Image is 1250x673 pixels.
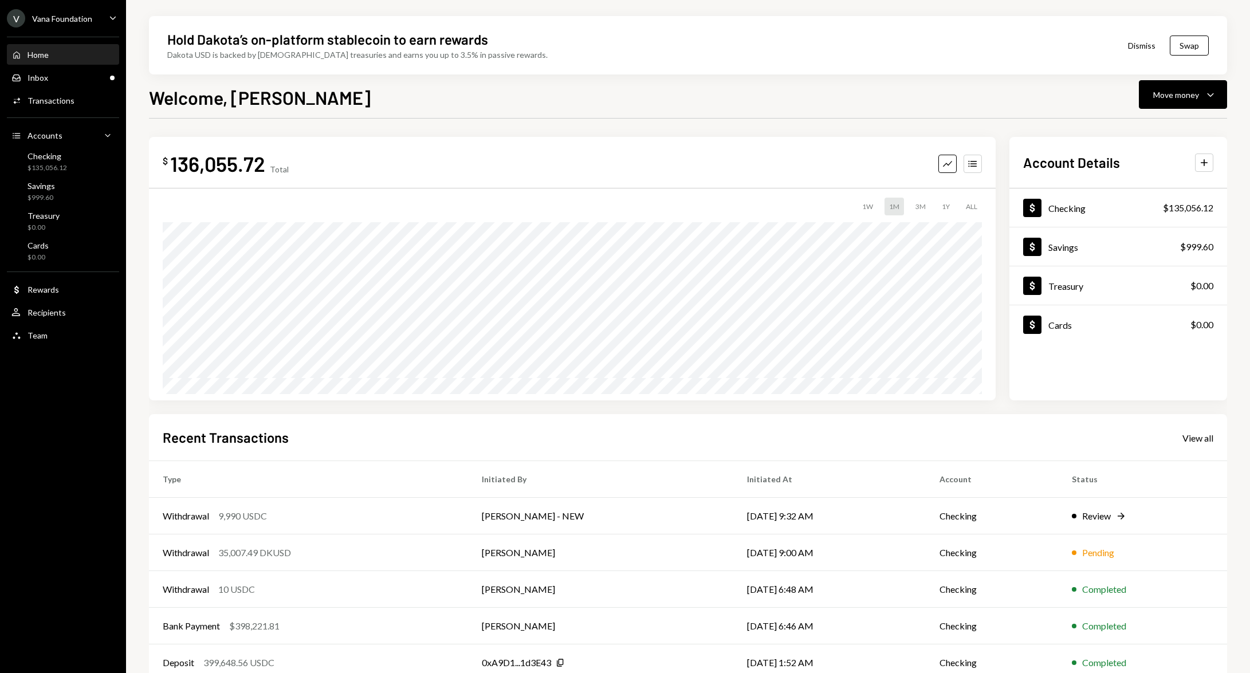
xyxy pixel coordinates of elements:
[1058,461,1227,498] th: Status
[1009,188,1227,227] a: Checking$135,056.12
[1009,305,1227,344] a: Cards$0.00
[218,546,291,560] div: 35,007.49 DKUSD
[733,498,926,534] td: [DATE] 9:32 AM
[163,546,209,560] div: Withdrawal
[1190,279,1213,293] div: $0.00
[27,73,48,82] div: Inbox
[167,30,488,49] div: Hold Dakota’s on-platform stablecoin to earn rewards
[7,237,119,265] a: Cards$0.00
[7,125,119,145] a: Accounts
[468,534,733,571] td: [PERSON_NAME]
[163,155,168,167] div: $
[163,656,194,670] div: Deposit
[163,583,209,596] div: Withdrawal
[733,461,926,498] th: Initiated At
[1048,320,1072,330] div: Cards
[27,211,60,221] div: Treasury
[468,498,733,534] td: [PERSON_NAME] - NEW
[149,86,371,109] h1: Welcome, [PERSON_NAME]
[1009,266,1227,305] a: Treasury$0.00
[926,534,1058,571] td: Checking
[27,285,59,294] div: Rewards
[27,163,67,173] div: $135,056.12
[27,330,48,340] div: Team
[1153,89,1199,101] div: Move money
[1082,583,1126,596] div: Completed
[27,253,49,262] div: $0.00
[7,207,119,235] a: Treasury$0.00
[7,90,119,111] a: Transactions
[218,509,267,523] div: 9,990 USDC
[229,619,280,633] div: $398,221.81
[937,198,954,215] div: 1Y
[27,131,62,140] div: Accounts
[926,571,1058,608] td: Checking
[733,608,926,644] td: [DATE] 6:46 AM
[911,198,930,215] div: 3M
[1023,153,1120,172] h2: Account Details
[1082,546,1114,560] div: Pending
[218,583,255,596] div: 10 USDC
[27,223,60,233] div: $0.00
[733,571,926,608] td: [DATE] 6:48 AM
[7,9,25,27] div: V
[27,241,49,250] div: Cards
[468,608,733,644] td: [PERSON_NAME]
[27,96,74,105] div: Transactions
[1009,227,1227,266] a: Savings$999.60
[163,619,220,633] div: Bank Payment
[7,67,119,88] a: Inbox
[163,509,209,523] div: Withdrawal
[1182,431,1213,444] a: View all
[7,44,119,65] a: Home
[27,308,66,317] div: Recipients
[27,151,67,161] div: Checking
[7,325,119,345] a: Team
[7,148,119,175] a: Checking$135,056.12
[167,49,548,61] div: Dakota USD is backed by [DEMOGRAPHIC_DATA] treasuries and earns you up to 3.5% in passive rewards.
[1163,201,1213,215] div: $135,056.12
[1182,432,1213,444] div: View all
[926,498,1058,534] td: Checking
[468,571,733,608] td: [PERSON_NAME]
[270,164,289,174] div: Total
[1082,656,1126,670] div: Completed
[27,181,55,191] div: Savings
[926,608,1058,644] td: Checking
[1048,281,1083,292] div: Treasury
[1082,509,1111,523] div: Review
[1082,619,1126,633] div: Completed
[1048,242,1078,253] div: Savings
[149,461,468,498] th: Type
[858,198,878,215] div: 1W
[163,428,289,447] h2: Recent Transactions
[7,302,119,322] a: Recipients
[1114,32,1170,59] button: Dismiss
[961,198,982,215] div: ALL
[926,461,1058,498] th: Account
[27,50,49,60] div: Home
[1139,80,1227,109] button: Move money
[7,178,119,205] a: Savings$999.60
[1048,203,1086,214] div: Checking
[7,279,119,300] a: Rewards
[468,461,733,498] th: Initiated By
[1180,240,1213,254] div: $999.60
[203,656,274,670] div: 399,648.56 USDC
[1190,318,1213,332] div: $0.00
[27,193,55,203] div: $999.60
[1170,36,1209,56] button: Swap
[733,534,926,571] td: [DATE] 9:00 AM
[885,198,904,215] div: 1M
[32,14,92,23] div: Vana Foundation
[482,656,551,670] div: 0xA9D1...1d3E43
[170,151,265,176] div: 136,055.72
